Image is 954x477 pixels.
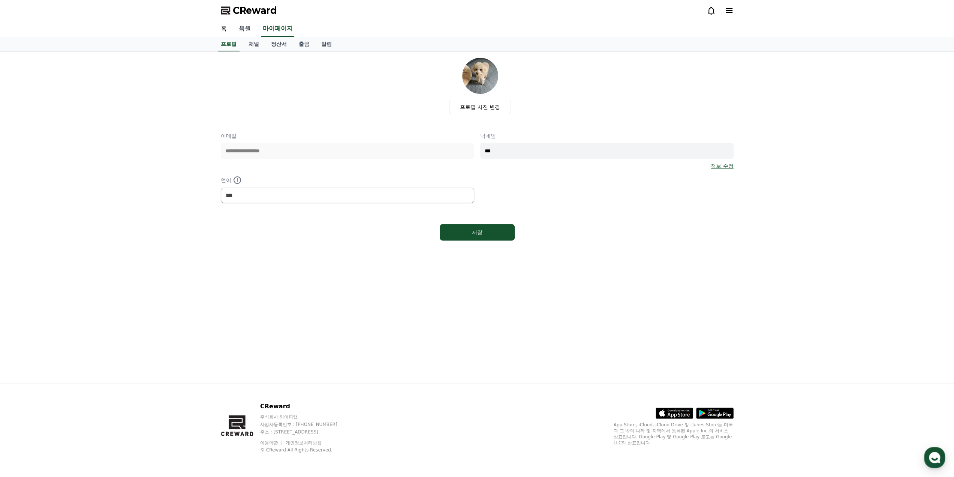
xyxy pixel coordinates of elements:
[265,37,293,51] a: 정산서
[455,229,500,236] div: 저장
[711,162,733,170] a: 정보 수정
[243,37,265,51] a: 채널
[260,421,352,427] p: 사업자등록번호 : [PHONE_NUMBER]
[116,249,125,255] span: 설정
[462,58,498,94] img: profile_image
[221,5,277,17] a: CReward
[233,5,277,17] span: CReward
[614,422,734,446] p: App Store, iCloud, iCloud Drive 및 iTunes Store는 미국과 그 밖의 나라 및 지역에서 등록된 Apple Inc.의 서비스 상표입니다. Goo...
[260,440,284,445] a: 이용약관
[260,429,352,435] p: 주소 : [STREET_ADDRESS]
[97,238,144,257] a: 설정
[440,224,515,241] button: 저장
[2,238,49,257] a: 홈
[480,132,734,140] p: 닉네임
[449,100,511,114] label: 프로필 사진 변경
[233,21,257,37] a: 음원
[24,249,28,255] span: 홈
[293,37,315,51] a: 출금
[221,176,474,185] p: 언어
[69,250,78,256] span: 대화
[260,414,352,420] p: 주식회사 와이피랩
[218,37,240,51] a: 프로필
[215,21,233,37] a: 홈
[261,21,294,37] a: 마이페이지
[260,447,352,453] p: © CReward All Rights Reserved.
[260,402,352,411] p: CReward
[315,37,338,51] a: 알림
[221,132,474,140] p: 이메일
[49,238,97,257] a: 대화
[286,440,322,445] a: 개인정보처리방침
